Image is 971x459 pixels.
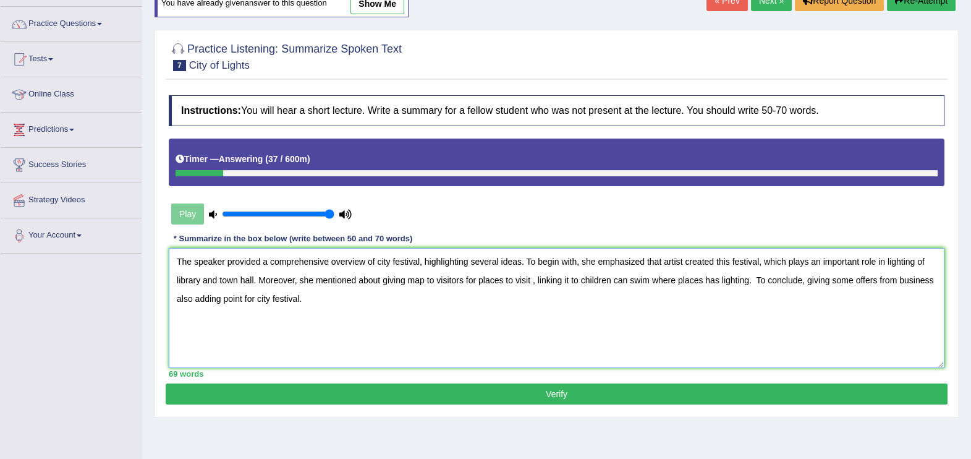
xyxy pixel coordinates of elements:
a: Strategy Videos [1,183,142,214]
a: Success Stories [1,148,142,179]
h4: You will hear a short lecture. Write a summary for a fellow student who was not present at the le... [169,95,944,126]
b: ( [265,154,268,164]
b: ) [307,154,310,164]
button: Verify [166,384,948,405]
small: City of Lights [189,59,250,71]
a: Tests [1,42,142,73]
div: 69 words [169,368,944,380]
span: 7 [173,60,186,71]
a: Predictions [1,113,142,144]
h5: Timer — [176,155,310,164]
b: 37 / 600m [268,154,307,164]
div: * Summarize in the box below (write between 50 and 70 words) [169,233,417,244]
h2: Practice Listening: Summarize Spoken Text [169,40,402,71]
a: Practice Questions [1,7,142,38]
b: Instructions: [181,105,241,116]
a: Your Account [1,218,142,249]
a: Online Class [1,77,142,108]
b: Answering [219,154,263,164]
